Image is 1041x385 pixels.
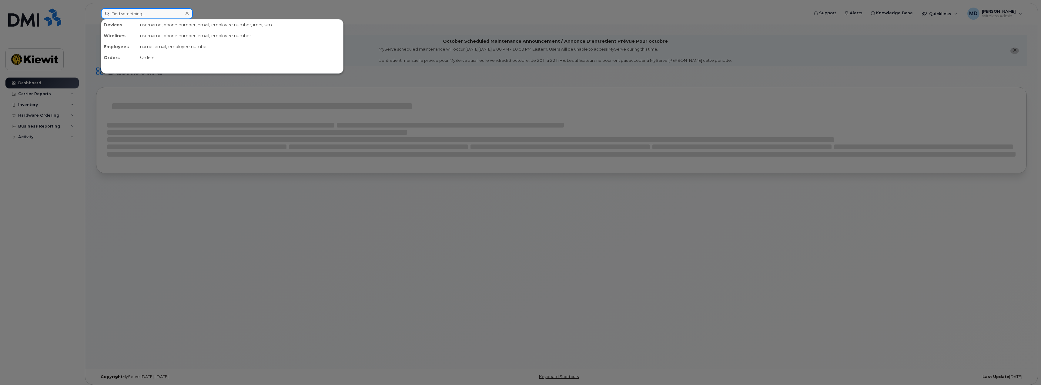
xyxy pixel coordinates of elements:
div: Employees [101,41,138,52]
div: Orders [138,52,343,63]
div: Devices [101,19,138,30]
div: username, phone number, email, employee number [138,30,343,41]
div: name, email, employee number [138,41,343,52]
div: Wirelines [101,30,138,41]
div: Orders [101,52,138,63]
div: username, phone number, email, employee number, imei, sim [138,19,343,30]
